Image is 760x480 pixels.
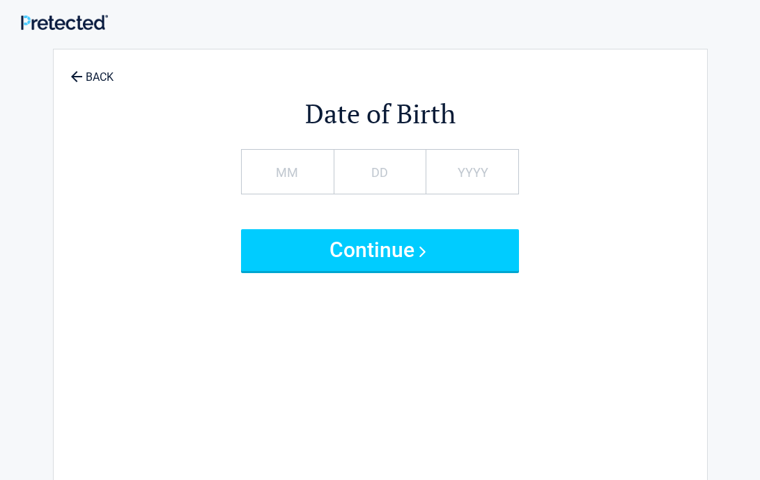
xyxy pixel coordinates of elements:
[276,163,298,182] label: MM
[68,59,116,83] a: BACK
[130,96,630,132] h2: Date of Birth
[371,163,388,182] label: DD
[21,15,108,31] img: Main Logo
[241,229,520,271] button: Continue
[458,163,488,182] label: YYYY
